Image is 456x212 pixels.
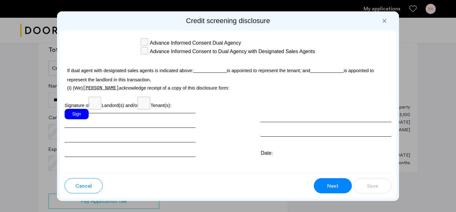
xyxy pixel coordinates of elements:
p: Signature of Landord(s) and/or Tenant(s): [65,98,391,109]
span: Save [367,182,378,190]
div: Date: [261,149,391,157]
div: Sign [65,109,89,119]
span: Advance Informed Consent Dual Agency [150,39,241,47]
span: Next [327,182,339,190]
button: button [353,178,391,193]
button: button [65,178,103,193]
span: Advance Informed Consent to Dual Agency with Designated Sales Agents [150,48,315,55]
span: [PERSON_NAME] [83,85,119,90]
button: button [314,178,352,193]
h2: Credit screening disclosure [60,16,396,25]
p: If dual agent with designated sales agents is indicated above: is appointed to represent the tena... [65,63,391,84]
span: Cancel [75,182,92,190]
p: (I) (We) acknowledge receipt of a copy of this disclosure form: [65,84,391,91]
